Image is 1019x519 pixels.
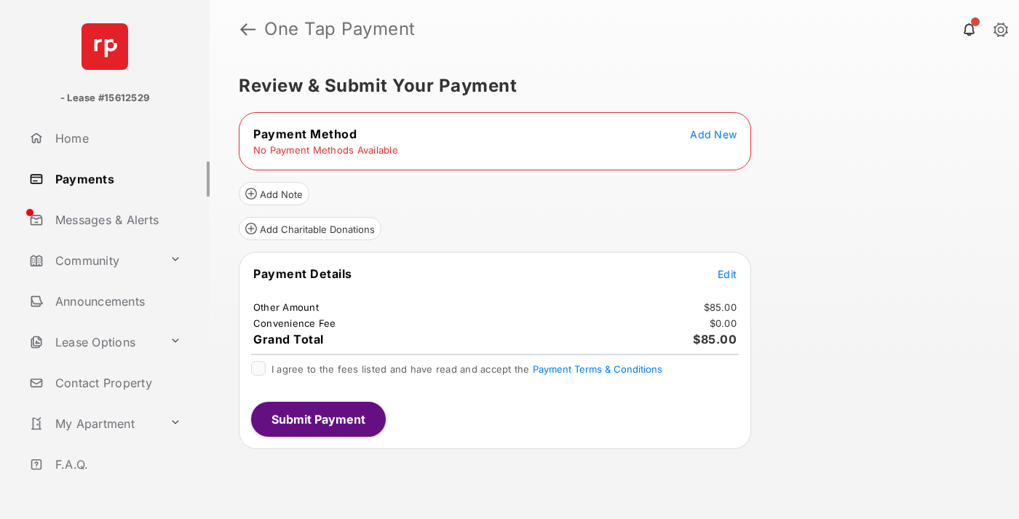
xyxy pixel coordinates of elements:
a: Payments [23,162,210,197]
td: $0.00 [709,317,737,330]
button: Edit [718,266,737,281]
button: Add Charitable Donations [239,217,381,240]
span: Payment Method [253,127,357,141]
a: Announcements [23,284,210,319]
td: $85.00 [703,301,738,314]
a: Community [23,243,164,278]
button: Submit Payment [251,402,386,437]
button: Add New [690,127,737,141]
span: I agree to the fees listed and have read and accept the [271,363,662,375]
a: Lease Options [23,325,164,360]
button: Add Note [239,182,309,205]
td: No Payment Methods Available [253,143,399,157]
a: Contact Property [23,365,210,400]
span: $85.00 [693,332,737,346]
a: My Apartment [23,406,164,441]
a: Messages & Alerts [23,202,210,237]
span: Edit [718,268,737,280]
td: Convenience Fee [253,317,337,330]
a: F.A.Q. [23,447,210,482]
a: Home [23,121,210,156]
span: Add New [690,128,737,140]
p: - Lease #15612529 [60,91,149,106]
img: svg+xml;base64,PHN2ZyB4bWxucz0iaHR0cDovL3d3dy53My5vcmcvMjAwMC9zdmciIHdpZHRoPSI2NCIgaGVpZ2h0PSI2NC... [82,23,128,70]
button: I agree to the fees listed and have read and accept the [533,363,662,375]
td: Other Amount [253,301,320,314]
strong: One Tap Payment [264,20,416,38]
h5: Review & Submit Your Payment [239,77,978,95]
span: Grand Total [253,332,324,346]
span: Payment Details [253,266,352,281]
